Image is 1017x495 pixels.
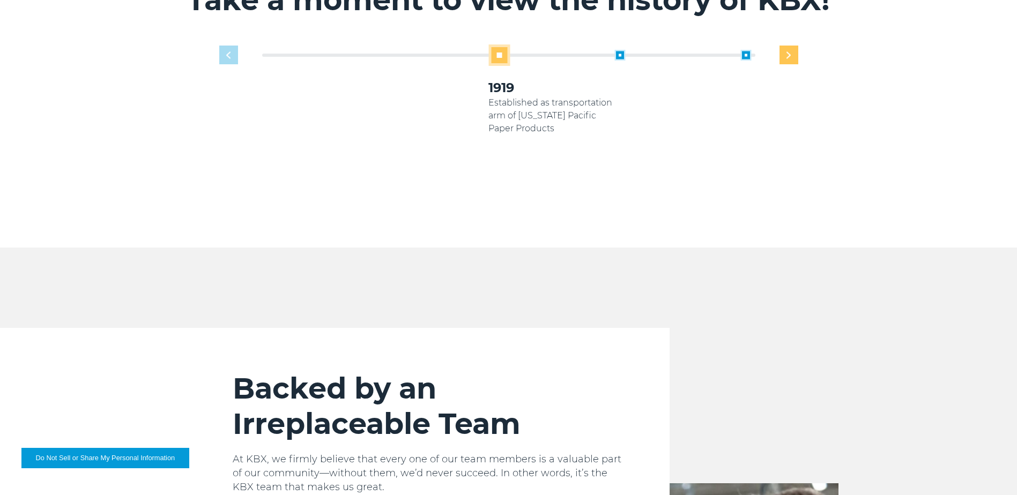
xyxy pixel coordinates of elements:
h3: 1919 [488,79,614,96]
img: next slide [786,51,791,58]
div: Next slide [780,46,798,64]
p: At KBX, we firmly believe that every one of our team members is a valuable part of our community—... [233,452,627,494]
p: Established as transportation arm of [US_STATE] Pacific Paper Products [488,96,614,135]
button: Do Not Sell or Share My Personal Information [21,448,189,468]
h2: Backed by an Irreplaceable Team [233,371,627,441]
